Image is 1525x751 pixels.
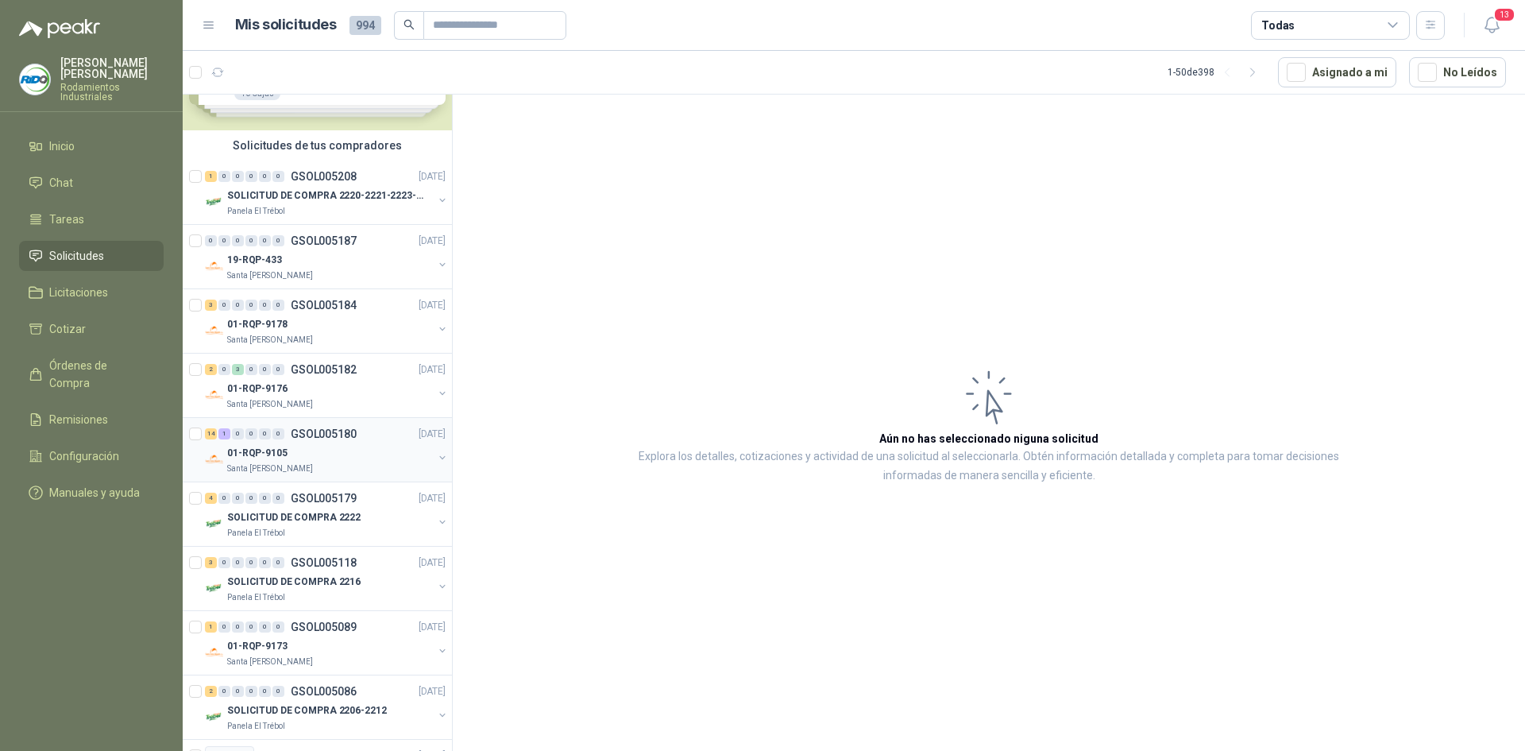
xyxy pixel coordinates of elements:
[272,686,284,697] div: 0
[49,320,86,338] span: Cotizar
[232,557,244,568] div: 0
[218,621,230,633] div: 0
[19,241,164,271] a: Solicitudes
[205,424,449,475] a: 14 1 0 0 0 0 GSOL005180[DATE] Company Logo01-RQP-9105Santa [PERSON_NAME]
[49,447,119,465] span: Configuración
[245,686,257,697] div: 0
[49,411,108,428] span: Remisiones
[205,707,224,726] img: Company Logo
[227,510,361,525] p: SOLICITUD DE COMPRA 2222
[291,364,357,375] p: GSOL005182
[205,643,224,662] img: Company Logo
[227,656,313,668] p: Santa [PERSON_NAME]
[205,321,224,340] img: Company Logo
[272,428,284,439] div: 0
[205,296,449,346] a: 3 0 0 0 0 0 GSOL005184[DATE] Company Logo01-RQP-9178Santa [PERSON_NAME]
[259,493,271,504] div: 0
[227,527,285,540] p: Panela El Trébol
[19,168,164,198] a: Chat
[232,364,244,375] div: 3
[291,493,357,504] p: GSOL005179
[419,362,446,377] p: [DATE]
[227,317,288,332] p: 01-RQP-9178
[218,428,230,439] div: 1
[205,489,449,540] a: 4 0 0 0 0 0 GSOL005179[DATE] Company LogoSOLICITUD DE COMPRA 2222Panela El Trébol
[259,686,271,697] div: 0
[259,171,271,182] div: 0
[419,427,446,442] p: [DATE]
[259,428,271,439] div: 0
[272,235,284,246] div: 0
[227,446,288,461] p: 01-RQP-9105
[291,171,357,182] p: GSOL005208
[19,478,164,508] a: Manuales y ayuda
[245,428,257,439] div: 0
[49,484,140,501] span: Manuales y ayuda
[183,130,452,161] div: Solicitudes de tus compradores
[205,231,449,282] a: 0 0 0 0 0 0 GSOL005187[DATE] Company Logo19-RQP-433Santa [PERSON_NAME]
[291,557,357,568] p: GSOL005118
[1261,17,1295,34] div: Todas
[1278,57,1396,87] button: Asignado a mi
[259,300,271,311] div: 0
[49,247,104,265] span: Solicitudes
[19,19,100,38] img: Logo peakr
[272,557,284,568] div: 0
[612,447,1366,486] p: Explora los detalles, cotizaciones y actividad de una solicitud al seleccionarla. Obtén informaci...
[218,364,230,375] div: 0
[218,686,230,697] div: 0
[49,211,84,228] span: Tareas
[205,621,217,633] div: 1
[205,257,224,276] img: Company Logo
[349,16,381,35] span: 994
[205,192,224,211] img: Company Logo
[1409,57,1506,87] button: No Leídos
[19,204,164,234] a: Tareas
[218,557,230,568] div: 0
[49,284,108,301] span: Licitaciones
[205,553,449,604] a: 3 0 0 0 0 0 GSOL005118[DATE] Company LogoSOLICITUD DE COMPRA 2216Panela El Trébol
[227,720,285,733] p: Panela El Trébol
[419,298,446,313] p: [DATE]
[227,188,425,203] p: SOLICITUD DE COMPRA 2220-2221-2223-2224
[227,575,361,590] p: SOLICITUD DE COMPRA 2216
[419,169,446,184] p: [DATE]
[205,493,217,504] div: 4
[205,385,224,405] img: Company Logo
[227,253,282,268] p: 19-RQP-433
[245,300,257,311] div: 0
[49,174,73,192] span: Chat
[49,137,75,155] span: Inicio
[205,428,217,439] div: 14
[205,235,217,246] div: 0
[227,334,313,346] p: Santa [PERSON_NAME]
[205,300,217,311] div: 3
[403,19,415,30] span: search
[235,14,337,37] h1: Mis solicitudes
[205,360,449,411] a: 2 0 3 0 0 0 GSOL005182[DATE] Company Logo01-RQP-9176Santa [PERSON_NAME]
[419,620,446,635] p: [DATE]
[218,493,230,504] div: 0
[218,235,230,246] div: 0
[227,269,313,282] p: Santa [PERSON_NAME]
[245,557,257,568] div: 0
[19,131,164,161] a: Inicio
[60,83,164,102] p: Rodamientos Industriales
[227,381,288,397] p: 01-RQP-9176
[272,364,284,375] div: 0
[1477,11,1506,40] button: 13
[272,621,284,633] div: 0
[205,514,224,533] img: Company Logo
[19,405,164,435] a: Remisiones
[232,300,244,311] div: 0
[227,703,387,718] p: SOLICITUD DE COMPRA 2206-2212
[232,235,244,246] div: 0
[19,350,164,398] a: Órdenes de Compra
[272,171,284,182] div: 0
[218,300,230,311] div: 0
[232,621,244,633] div: 0
[232,686,244,697] div: 0
[419,234,446,249] p: [DATE]
[205,686,217,697] div: 2
[49,357,149,392] span: Órdenes de Compra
